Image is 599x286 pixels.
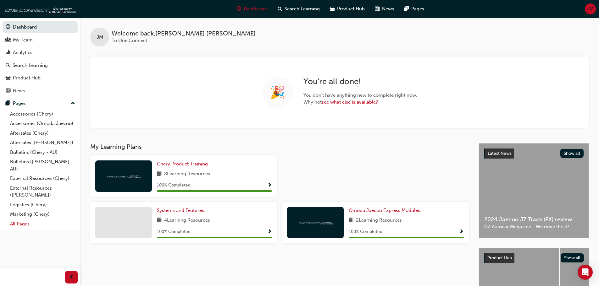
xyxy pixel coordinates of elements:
[267,183,272,188] span: Show Progress
[6,50,10,56] span: chart-icon
[8,128,78,138] a: Aftersales (Chery)
[3,98,78,109] button: Pages
[349,208,420,213] span: Omoda Jaecoo Express Modules
[8,219,78,229] a: All Pages
[349,228,382,235] span: 100 % Completed
[585,3,596,14] button: JM
[349,217,353,224] span: book-icon
[285,5,320,13] span: Search Learning
[488,151,512,156] span: Latest News
[231,3,273,15] a: guage-iconDashboard
[157,228,191,235] span: 100 % Completed
[3,21,78,33] a: Dashboard
[267,228,272,236] button: Show Progress
[3,72,78,84] a: Product Hub
[6,75,10,81] span: car-icon
[356,217,402,224] span: 2 Learning Resources
[157,208,204,213] span: Systems and Features
[8,183,78,200] a: External Resources ([PERSON_NAME])
[560,149,584,158] button: Show all
[8,157,78,174] a: Bulletins ([PERSON_NAME] - AU)
[273,3,325,15] a: search-iconSearch Learning
[325,3,370,15] a: car-iconProduct Hub
[164,217,210,224] span: 4 Learning Resources
[330,5,335,13] span: car-icon
[71,100,75,108] span: up-icon
[375,5,380,13] span: news-icon
[13,87,25,94] div: News
[303,99,417,106] span: Why not
[8,200,78,210] a: Logistics (Chery)
[8,174,78,183] a: External Resources (Chery)
[3,3,75,15] img: oneconnect
[267,229,272,235] span: Show Progress
[267,181,272,189] button: Show Progress
[484,253,584,263] a: Product HubShow all
[6,24,10,30] span: guage-icon
[13,49,32,56] div: Analytics
[164,170,210,178] span: 8 Learning Resources
[97,34,103,41] span: JM
[459,228,464,236] button: Show Progress
[303,92,417,99] span: You don ' t have anything new to complete right now.
[459,229,464,235] span: Show Progress
[561,253,584,262] button: Show all
[13,100,26,107] div: Pages
[236,5,241,13] span: guage-icon
[157,170,162,178] span: book-icon
[13,62,48,69] div: Search Learning
[6,88,10,94] span: news-icon
[3,20,78,98] button: DashboardMy TeamAnalyticsSearch LearningProduct HubNews
[404,5,409,13] span: pages-icon
[479,143,589,238] a: Latest NewsShow all2024 Jaecoo J7 Track (EX) reviewNZ Autocar Magazine - We drive the J7.
[112,38,147,43] span: To One Connect
[484,148,584,159] a: Latest NewsShow all
[8,209,78,219] a: Marketing (Chery)
[484,223,584,230] span: NZ Autocar Magazine - We drive the J7.
[13,74,41,82] div: Product Hub
[157,217,162,224] span: book-icon
[157,161,208,167] span: Chery Product Training
[337,5,365,13] span: Product Hub
[587,5,594,13] span: JM
[106,173,141,179] img: oneconnect
[157,160,210,168] a: Chery Product Training
[8,119,78,128] a: Accessories (Omoda Jaecoo)
[298,219,333,225] img: oneconnect
[3,47,78,58] a: Analytics
[484,216,584,223] span: 2024 Jaecoo J7 Track (EX) review
[244,5,268,13] span: Dashboard
[8,109,78,119] a: Accessories (Chery)
[6,37,10,43] span: people-icon
[157,207,207,214] a: Systems and Features
[399,3,429,15] a: pages-iconPages
[270,89,286,96] span: 🎉
[157,182,191,189] span: 100 % Completed
[6,101,10,106] span: pages-icon
[13,36,33,44] div: My Team
[112,30,256,37] span: Welcome back , [PERSON_NAME] [PERSON_NAME]
[3,34,78,46] a: My Team
[322,99,378,105] a: see what else is available?
[487,255,512,261] span: Product Hub
[411,5,424,13] span: Pages
[303,77,417,87] h2: You ' re all done!
[8,138,78,148] a: Aftersales ([PERSON_NAME])
[349,207,423,214] a: Omoda Jaecoo Express Modules
[3,60,78,71] a: Search Learning
[3,85,78,97] a: News
[6,63,10,68] span: search-icon
[90,143,469,150] h3: My Learning Plans
[69,273,74,281] span: prev-icon
[8,148,78,157] a: Bulletins (Chery - AU)
[278,5,282,13] span: search-icon
[370,3,399,15] a: news-iconNews
[578,265,593,280] div: Open Intercom Messenger
[382,5,394,13] span: News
